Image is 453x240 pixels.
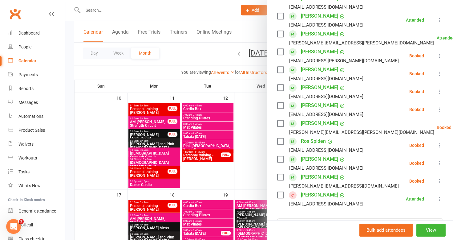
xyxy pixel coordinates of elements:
[301,65,338,75] a: [PERSON_NAME]
[18,222,33,227] div: Roll call
[8,40,65,54] a: People
[18,31,40,35] div: Dashboard
[301,190,338,200] a: [PERSON_NAME]
[289,182,399,190] div: [PERSON_NAME][EMAIL_ADDRESS][DOMAIN_NAME]
[289,110,363,118] div: [EMAIL_ADDRESS][DOMAIN_NAME]
[289,93,363,101] div: [EMAIL_ADDRESS][DOMAIN_NAME]
[409,54,424,58] div: Booked
[289,146,363,154] div: [EMAIL_ADDRESS][DOMAIN_NAME]
[18,100,38,105] div: Messages
[8,68,65,82] a: Payments
[289,75,363,83] div: [EMAIL_ADDRESS][DOMAIN_NAME]
[18,86,34,91] div: Reports
[406,197,424,201] div: Attended
[8,204,65,218] a: General attendance kiosk mode
[18,72,38,77] div: Payments
[8,179,65,193] a: What's New
[301,154,338,164] a: [PERSON_NAME]
[301,47,338,57] a: [PERSON_NAME]
[6,219,21,234] iframe: Intercom live chat
[18,183,41,188] div: What's New
[301,29,338,39] a: [PERSON_NAME]
[409,179,424,183] div: Booked
[301,11,338,21] a: [PERSON_NAME]
[18,114,43,119] div: Automations
[8,82,65,96] a: Reports
[289,57,399,65] div: [EMAIL_ADDRESS][PERSON_NAME][DOMAIN_NAME]
[8,54,65,68] a: Calendar
[8,165,65,179] a: Tasks
[18,58,36,63] div: Calendar
[7,6,23,22] a: Clubworx
[406,18,424,22] div: Attended
[409,161,424,165] div: Booked
[8,137,65,151] a: Waivers
[301,118,338,128] a: [PERSON_NAME]
[409,72,424,76] div: Booked
[8,151,65,165] a: Workouts
[8,96,65,110] a: Messages
[8,123,65,137] a: Product Sales
[18,169,30,174] div: Tasks
[289,128,434,136] div: [PERSON_NAME][EMAIL_ADDRESS][PERSON_NAME][DOMAIN_NAME]
[8,110,65,123] a: Automations
[19,219,24,224] span: 2
[277,218,443,231] input: Search to add attendees
[289,164,363,172] div: [EMAIL_ADDRESS][DOMAIN_NAME]
[301,172,338,182] a: [PERSON_NAME]
[18,155,37,160] div: Workouts
[18,209,56,213] div: General attendance
[409,89,424,94] div: Booked
[289,200,363,208] div: [EMAIL_ADDRESS][DOMAIN_NAME]
[289,39,434,47] div: [PERSON_NAME][EMAIL_ADDRESS][PERSON_NAME][DOMAIN_NAME]
[8,26,65,40] a: Dashboard
[8,218,65,232] a: Roll call
[289,21,363,29] div: [EMAIL_ADDRESS][DOMAIN_NAME]
[301,101,338,110] a: [PERSON_NAME]
[18,142,34,147] div: Waivers
[289,3,363,11] div: [EMAIL_ADDRESS][DOMAIN_NAME]
[409,143,424,147] div: Booked
[18,44,31,49] div: People
[301,136,326,146] a: Ros Spiden
[359,224,413,237] button: Bulk add attendees
[18,128,45,133] div: Product Sales
[409,107,424,112] div: Booked
[301,83,338,93] a: [PERSON_NAME]
[416,224,446,237] button: View
[437,125,451,130] div: Booked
